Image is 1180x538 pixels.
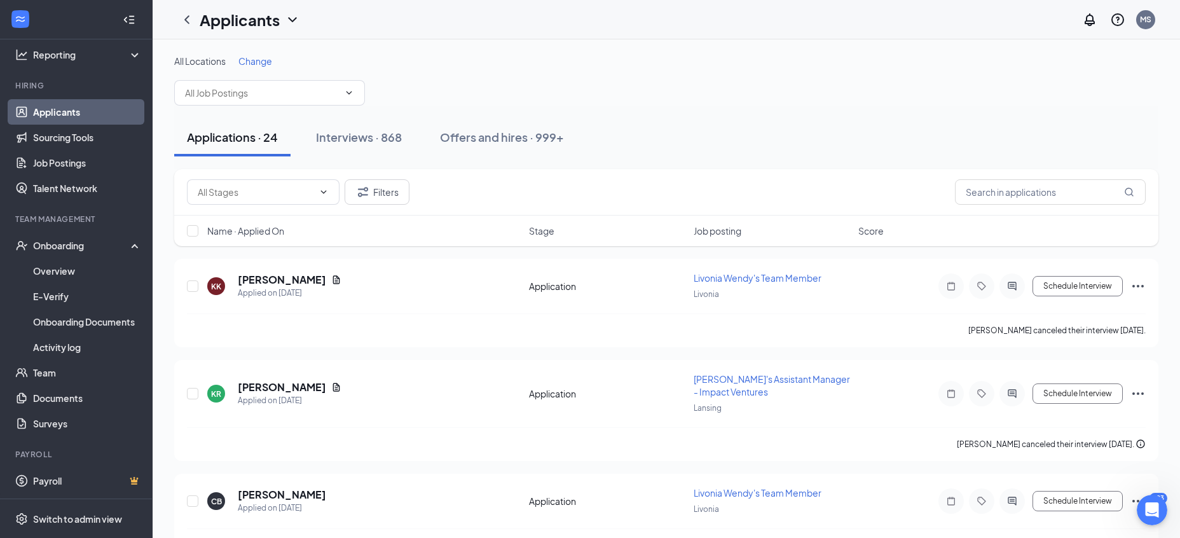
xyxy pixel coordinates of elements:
div: Applied on [DATE] [238,287,341,300]
a: E-Verify [33,284,142,309]
span: Job posting [694,224,741,237]
svg: ActiveChat [1005,389,1020,399]
div: Application [529,387,686,400]
svg: WorkstreamLogo [14,13,27,25]
svg: UserCheck [15,239,28,252]
div: Hiring [15,80,139,91]
svg: ChevronDown [344,88,354,98]
button: Schedule Interview [1032,491,1123,511]
svg: ChevronDown [319,187,329,197]
div: Hi [PERSON_NAME]! I hope those steps helped! If this answered your question, you're all set, but ... [10,293,209,383]
span: Score [858,224,884,237]
div: Payroll [15,449,139,460]
div: Offers and hires · 999+ [440,129,564,145]
span: Stage [529,224,554,237]
span: Lansing [694,403,722,413]
svg: Tag [974,281,989,291]
li: Go to the tab. [30,214,198,226]
h1: Applicants [200,9,280,31]
h5: [PERSON_NAME] [238,488,326,502]
svg: Document [331,382,341,392]
a: Sourcing Tools [33,125,142,150]
a: Applicants [33,99,142,125]
div: Hi [PERSON_NAME]! I hope those steps helped! If this answered your question, you're all set, but ... [20,300,198,375]
a: Activity log [33,335,142,360]
b: Mark as Inactive [57,260,140,270]
input: All Stages [198,185,313,199]
svg: Filter [355,184,371,200]
span: Change [238,55,272,67]
img: Profile image for Fin [36,7,57,27]
div: Application [529,280,686,293]
svg: Document [331,275,341,285]
div: Marking the duplicate as inactive will ensure only the hired application remains active in your r... [20,158,198,195]
svg: Ellipses [1130,386,1146,401]
div: Kiara says… [10,69,244,293]
b: To do this: [20,202,72,212]
a: Surveys [33,411,142,436]
span: Name · Applied On [207,224,284,237]
svg: Tag [974,496,989,506]
svg: Ellipses [1130,493,1146,509]
div: MS [1140,14,1151,25]
svg: ChevronDown [285,12,300,27]
div: Switch to admin view [33,513,122,525]
div: Applied on [DATE] [238,394,341,407]
div: Applied on [DATE] [238,502,326,514]
div: Kiara says… [10,293,244,393]
div: KK [211,281,221,292]
li: Select . [30,259,198,272]
li: Click the menu. [30,244,198,256]
svg: Note [943,496,959,506]
h1: Fin [62,12,77,22]
div: Application [529,495,686,507]
li: Locate the applicant. [30,229,198,241]
a: Talent Network [33,176,142,201]
span: Livonia [694,289,719,299]
span: Removing Duplicate Application for [PERSON_NAME] [40,52,231,62]
span: [PERSON_NAME]'s Assistant Manager - Impact Ventures [694,373,850,397]
a: Job Postings [33,150,142,176]
b: ( … ) [69,245,92,255]
span: Livonia Wendy's Team Member [694,487,821,499]
button: Filter Filters [345,179,409,205]
b: Applicants [71,215,124,225]
div: CB [211,496,222,507]
button: Schedule Interview [1032,276,1123,296]
h5: [PERSON_NAME] [238,273,326,287]
iframe: Intercom live chat [1137,495,1167,525]
h5: [PERSON_NAME] [238,380,326,394]
svg: QuestionInfo [1110,12,1125,27]
button: go back [8,5,32,29]
a: Overview [33,258,142,284]
div: Kiara • [DATE] [20,281,76,289]
svg: Note [943,281,959,291]
svg: Info [1135,439,1146,449]
svg: ChevronLeft [179,12,195,27]
div: Interviews · 868 [316,129,402,145]
div: Onboarding [33,239,131,252]
svg: Analysis [15,48,28,61]
span: Livonia [694,504,719,514]
button: Scroll to bottom [116,382,138,403]
svg: Note [943,389,959,399]
b: mark it as inactive [50,90,143,100]
input: All Job Postings [185,86,339,100]
div: Team Management [15,214,139,224]
span: Livonia Wendy's Team Member [694,272,821,284]
a: Team [33,360,142,385]
svg: Collapse [123,13,135,26]
div: KR [211,389,221,399]
div: For the duplicate application, you can simplymark it as inactive. When an applicant is marked ina... [10,69,209,279]
svg: Settings [15,513,28,525]
svg: Tag [974,389,989,399]
a: PayrollCrown [33,468,142,493]
span: All Locations [174,55,226,67]
button: Home [199,5,223,29]
a: Onboarding Documents [33,309,142,335]
svg: ActiveChat [1005,281,1020,291]
svg: ActiveChat [1005,496,1020,506]
div: 293 [1149,493,1167,504]
div: Close [223,5,246,28]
